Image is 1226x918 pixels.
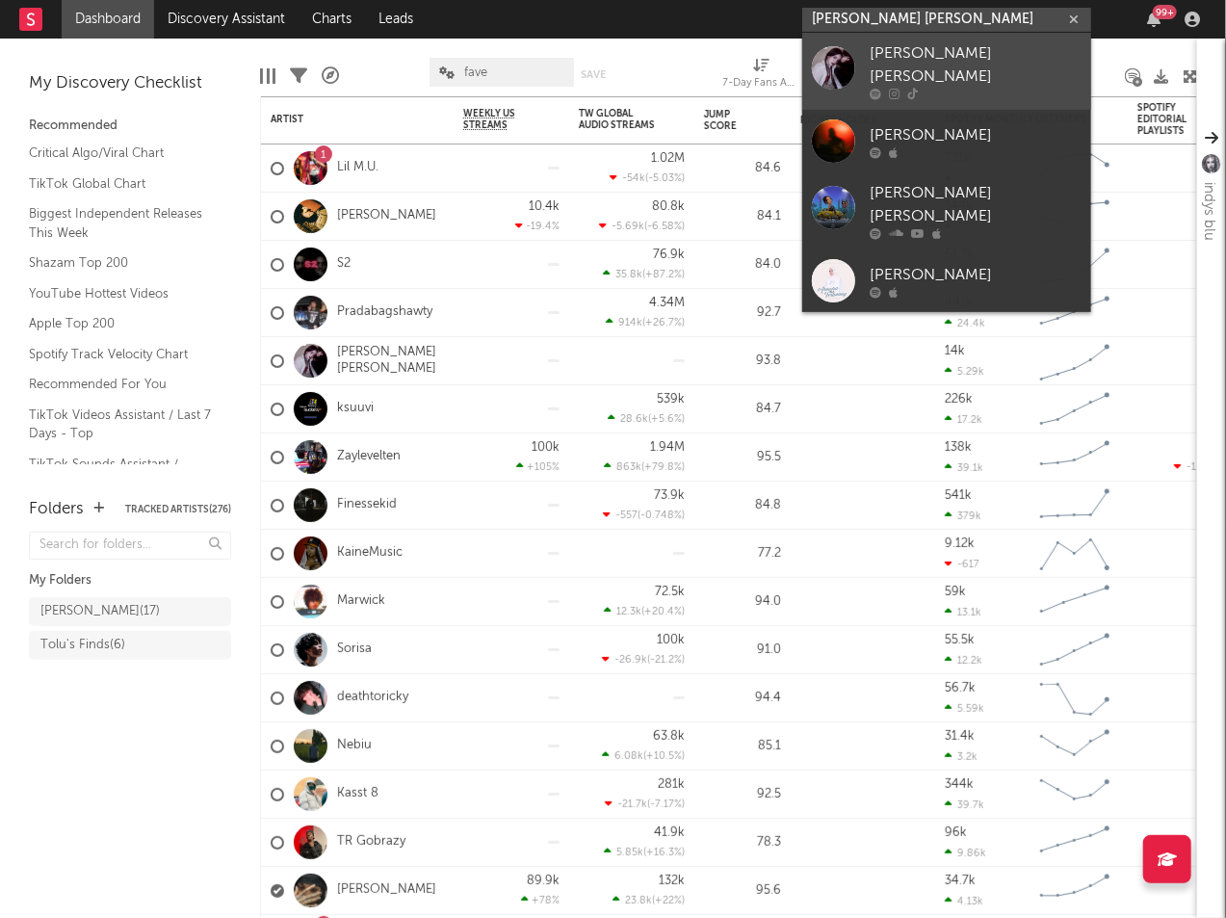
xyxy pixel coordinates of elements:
[704,831,781,854] div: 78.3
[603,509,685,521] div: ( )
[945,654,982,667] div: 12.2k
[516,460,560,473] div: +105 %
[604,460,685,473] div: ( )
[337,882,436,899] a: [PERSON_NAME]
[945,682,976,695] div: 56.7k
[1031,385,1118,433] svg: Chart title
[945,875,976,887] div: 34.7k
[802,249,1091,312] a: [PERSON_NAME]
[604,846,685,858] div: ( )
[650,655,682,666] span: -21.2 %
[640,511,682,521] span: -0.748 %
[704,109,752,132] div: Jump Score
[651,414,682,425] span: +5.6 %
[1031,433,1118,482] svg: Chart title
[337,786,378,802] a: Kasst 8
[29,454,212,493] a: TikTok Sounds Assistant / [DATE] Fastest Risers
[29,313,212,334] a: Apple Top 200
[945,345,965,357] div: 14k
[945,847,986,859] div: 9.86k
[1153,5,1177,19] div: 99 +
[704,302,781,325] div: 92.7
[527,875,560,887] div: 89.9k
[704,687,781,710] div: 94.4
[945,778,974,791] div: 344k
[337,449,401,465] a: Zaylevelten
[945,558,979,570] div: -617
[644,607,682,617] span: +20.4 %
[870,182,1082,228] div: [PERSON_NAME] [PERSON_NAME]
[612,222,644,232] span: -5.69k
[40,600,160,623] div: [PERSON_NAME] ( 17 )
[704,542,781,565] div: 77.2
[653,730,685,743] div: 63.8k
[322,48,339,104] div: A&R Pipeline
[870,42,1082,89] div: [PERSON_NAME] [PERSON_NAME]
[945,826,967,839] div: 96k
[657,634,685,646] div: 100k
[615,511,638,521] span: -557
[622,173,645,184] span: -54k
[870,123,1082,146] div: [PERSON_NAME]
[29,631,231,660] a: Tolu's Finds(6)
[1031,337,1118,385] svg: Chart title
[704,639,781,662] div: 91.0
[651,152,685,165] div: 1.02M
[125,505,231,514] button: Tracked Artists(276)
[945,895,983,907] div: 4.13k
[515,220,560,232] div: -19.4 %
[29,283,212,304] a: YouTube Hottest Videos
[657,393,685,406] div: 539k
[1031,626,1118,674] svg: Chart title
[704,157,781,180] div: 84.6
[616,462,641,473] span: 863k
[337,304,432,321] a: Pradabagshawty
[644,462,682,473] span: +79.8 %
[521,894,560,906] div: +78 %
[614,751,643,762] span: 6.08k
[29,173,212,195] a: TikTok Global Chart
[647,222,682,232] span: -6.58 %
[945,586,966,598] div: 59k
[704,398,781,421] div: 84.7
[1031,289,1118,337] svg: Chart title
[704,205,781,228] div: 84.1
[260,48,275,104] div: Edit Columns
[29,344,212,365] a: Spotify Track Velocity Chart
[802,110,1091,172] a: [PERSON_NAME]
[614,655,647,666] span: -26.9k
[645,270,682,280] span: +87.2 %
[646,751,682,762] span: +10.5 %
[29,203,212,243] a: Biggest Independent Releases This Week
[603,268,685,280] div: ( )
[337,593,385,610] a: Marwick
[29,72,231,95] div: My Discovery Checklist
[1031,819,1118,867] svg: Chart title
[704,879,781,903] div: 95.6
[616,607,641,617] span: 12.3k
[618,318,642,328] span: 914k
[608,412,685,425] div: ( )
[337,642,372,658] a: Sorisa
[620,414,648,425] span: 28.6k
[945,413,982,426] div: 17.2k
[945,750,978,763] div: 3.2k
[945,606,981,618] div: 13.1k
[704,446,781,469] div: 95.5
[1031,530,1118,578] svg: Chart title
[649,297,685,309] div: 4.34M
[704,783,781,806] div: 92.5
[1031,482,1118,530] svg: Chart title
[704,253,781,276] div: 84.0
[616,848,643,858] span: 5.85k
[1031,722,1118,771] svg: Chart title
[1031,867,1118,915] svg: Chart title
[654,489,685,502] div: 73.9k
[464,66,487,79] span: fave
[29,597,231,626] a: [PERSON_NAME](17)
[29,115,231,138] div: Recommended
[648,173,682,184] span: -5.03 %
[29,569,231,592] div: My Folders
[945,365,984,378] div: 5.29k
[463,108,531,131] span: Weekly US Streams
